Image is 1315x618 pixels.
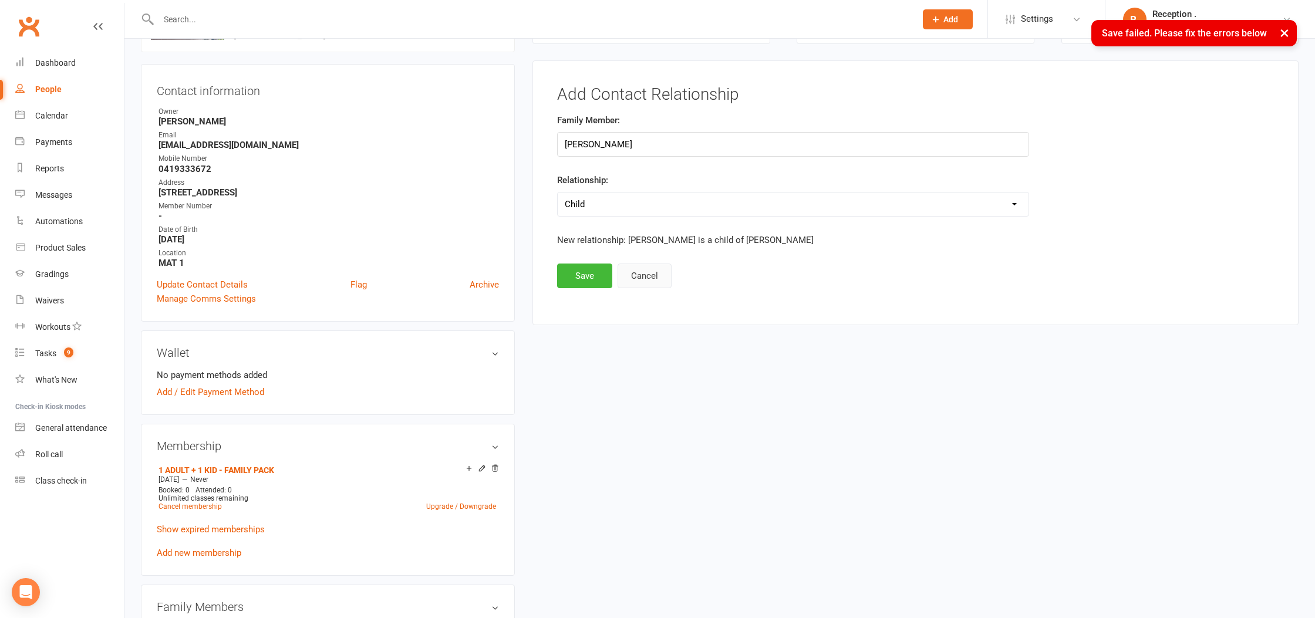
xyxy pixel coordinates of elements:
div: Calendar [35,111,68,120]
span: Attended: 0 [195,486,232,494]
strong: [STREET_ADDRESS] [159,187,499,198]
h3: Family Members [157,600,499,613]
div: What's New [35,375,77,384]
a: Gradings [15,261,124,288]
div: Open Intercom Messenger [12,578,40,606]
div: Roll call [35,450,63,459]
span: Never [190,475,208,484]
strong: 0419333672 [159,164,499,174]
li: No payment methods added [157,368,499,382]
a: Add / Edit Payment Method [157,385,264,399]
div: Automations [35,217,83,226]
a: Messages [15,182,124,208]
strong: - [159,211,499,221]
a: People [15,76,124,103]
a: Upgrade / Downgrade [426,502,496,511]
a: Automations [15,208,124,235]
strong: [PERSON_NAME] [159,116,499,127]
button: Save [557,264,612,288]
div: Member Number [159,201,499,212]
div: Payments [35,137,72,147]
div: — [156,475,499,484]
a: Cancel membership [159,502,222,511]
button: Cancel [618,264,672,288]
a: Roll call [15,441,124,468]
a: Archive [470,278,499,292]
a: Dashboard [15,50,124,76]
a: Waivers [15,288,124,314]
a: Class kiosk mode [15,468,124,494]
div: Waivers [35,296,64,305]
div: Tasks [35,349,56,358]
h3: Add Contact Relationship [557,86,1274,104]
a: Tasks 9 [15,340,124,367]
strong: [DATE] [159,234,499,245]
input: Search... [155,11,908,28]
a: Product Sales [15,235,124,261]
button: × [1274,20,1295,45]
a: Show expired memberships [157,524,265,535]
a: Update Contact Details [157,278,248,292]
strong: [EMAIL_ADDRESS][DOMAIN_NAME] [159,140,499,150]
div: Address [159,177,499,188]
div: Dashboard [35,58,76,67]
h3: Membership [157,440,499,452]
label: Relationship: [557,173,608,187]
span: Unlimited classes remaining [159,494,248,502]
a: Payments [15,129,124,156]
div: Email [159,130,499,141]
a: Manage Comms Settings [157,292,256,306]
a: Add new membership [157,548,241,558]
label: Family Member: [557,113,620,127]
div: Date of Birth [159,224,499,235]
div: New relationship: [PERSON_NAME] is a child of [PERSON_NAME] [557,233,1029,247]
span: Add [943,15,958,24]
a: 1 ADULT + 1 KID - FAMILY PACK [159,465,274,475]
a: What's New [15,367,124,393]
a: Workouts [15,314,124,340]
div: Save failed. Please fix the errors below [1091,20,1297,46]
span: [DATE] [159,475,179,484]
h3: Wallet [157,346,499,359]
div: Workouts [35,322,70,332]
div: Mobile Number [159,153,499,164]
strong: MAT 1 [159,258,499,268]
span: 9 [64,347,73,357]
a: Calendar [15,103,124,129]
a: Reports [15,156,124,182]
div: Product Sales [35,243,86,252]
div: Reception . [1152,9,1282,19]
a: General attendance kiosk mode [15,415,124,441]
div: [PERSON_NAME] Brazilian Jiu-Jitsu [1152,19,1282,30]
div: Class check-in [35,476,87,485]
div: General attendance [35,423,107,433]
button: Add [923,9,973,29]
div: Reports [35,164,64,173]
div: Gradings [35,269,69,279]
div: People [35,85,62,94]
div: Owner [159,106,499,117]
div: Messages [35,190,72,200]
h3: Contact information [157,80,499,97]
span: Settings [1021,6,1053,32]
a: Clubworx [14,12,43,41]
div: R. [1123,8,1147,31]
div: Location [159,248,499,259]
span: Booked: 0 [159,486,190,494]
a: Flag [350,278,367,292]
